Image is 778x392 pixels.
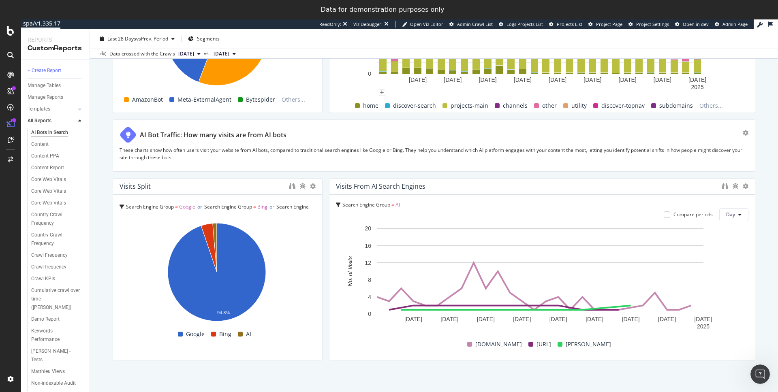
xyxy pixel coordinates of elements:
text: 12 [365,260,371,266]
text: [DATE] [694,316,712,322]
span: projects-main [451,101,488,111]
span: Open Viz Editor [410,21,443,27]
div: bug [732,183,739,189]
span: Logs Projects List [507,21,543,27]
text: [DATE] [688,76,706,83]
span: discover-topnav [601,101,645,111]
span: vs Prev. Period [136,35,168,42]
div: binoculars [289,183,295,189]
div: Matthieu - Tests [31,347,77,364]
span: AI [395,201,400,208]
text: [DATE] [514,76,532,83]
div: Matthieu Views [31,367,65,376]
div: Demo Report [31,315,60,324]
a: Non-indexable Audit [31,379,84,388]
a: Keywords Performance [31,327,84,344]
text: [DATE] [404,316,422,322]
a: Logs Projects List [499,21,543,28]
text: 2025 [691,83,704,90]
text: [DATE] [479,76,497,83]
a: All Reports [28,117,76,125]
div: Reports [28,36,83,44]
a: Admin Crawl List [449,21,493,28]
span: Search Engine Group [126,203,174,210]
div: Visits from AI Search Engines [336,182,425,190]
p: These charts show how often users visit your website from AI bots, compared to traditional search... [120,147,748,160]
span: AI [139,215,143,222]
text: 20 [365,225,371,232]
div: plus [379,89,385,96]
span: vs [204,50,210,57]
a: Country Crawl Frequency [31,211,84,228]
text: [DATE] [549,76,566,83]
text: [DATE] [619,76,637,83]
a: + Create Report [28,66,84,75]
a: Cumulative crawl over time ([PERSON_NAME]) [31,286,84,312]
span: Bing [219,329,231,339]
button: [DATE] [175,49,204,59]
text: [DATE] [440,316,458,322]
span: or [269,203,274,210]
text: [DATE] [622,316,640,322]
span: home [363,101,378,111]
div: AI Bot Traffic: How many visits are from AI bots [140,130,286,140]
span: [PERSON_NAME] [566,339,611,349]
span: AmazonBot [132,95,163,104]
a: Projects List [549,21,582,28]
a: Project Settings [628,21,669,28]
div: Core Web Vitals [31,199,66,207]
a: Country Crawl Frequency [31,231,84,248]
a: Templates [28,105,76,113]
div: Country Crawl Frequency [31,211,77,228]
text: 94.8% [217,310,230,315]
text: No. of Visits [347,256,353,286]
div: Manage Tables [28,81,61,90]
a: Content [31,140,84,149]
span: Segments [197,35,220,42]
text: [DATE] [586,316,603,322]
a: Core Web Vitals [31,175,84,184]
div: Data for demonstration purposes only [321,6,445,14]
span: discover-search [393,101,436,111]
span: = [175,203,178,210]
span: Open in dev [683,21,709,27]
span: Others... [696,101,726,111]
span: Admin Crawl List [457,21,493,27]
div: A chart. [336,224,744,332]
span: [DOMAIN_NAME] [475,339,522,349]
div: spa/v1.335.17 [21,19,60,28]
div: Crawl KPIs [31,275,55,283]
span: Project Page [596,21,622,27]
div: + Create Report [28,66,61,75]
span: Search Engine Group [342,201,390,208]
a: Project Page [588,21,622,28]
a: [PERSON_NAME] - Tests [31,347,84,364]
div: Cumulative crawl over time (adele) [31,286,80,312]
a: Crawl frequency [31,263,84,271]
span: Admin Page [722,21,748,27]
a: Core Web Vitals [31,199,84,207]
a: Crawl KPIs [31,275,84,283]
div: ReadOnly: [319,21,341,28]
text: [DATE] [583,76,601,83]
span: Google [179,203,195,210]
span: Project Settings [636,21,669,27]
a: Admin Page [715,21,748,28]
text: [DATE] [549,316,567,322]
text: [DATE] [477,316,495,322]
button: Last 28 DaysvsPrev. Period [96,32,178,45]
svg: A chart. [120,219,314,328]
span: [URL] [536,339,551,349]
span: subdomains [659,101,693,111]
text: 4 [368,294,371,300]
span: 2025 Aug. 9th [178,50,194,58]
a: Matthieu Views [31,367,84,376]
span: utility [571,101,587,111]
text: [DATE] [654,76,671,83]
div: Visits Split [120,182,151,190]
a: spa/v1.335.17 [21,19,60,29]
text: [DATE] [658,316,676,322]
a: AI Bots in Search [31,128,84,137]
div: Manage Reports [28,93,63,102]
